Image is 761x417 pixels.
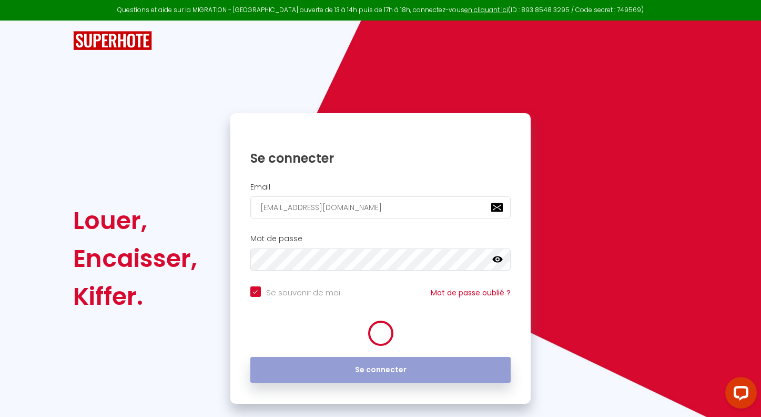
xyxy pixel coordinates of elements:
[250,234,511,243] h2: Mot de passe
[250,183,511,192] h2: Email
[250,357,511,383] button: Se connecter
[73,277,197,315] div: Kiffer.
[73,202,197,240] div: Louer,
[73,31,152,51] img: SuperHote logo
[250,196,511,219] input: Ton Email
[464,5,508,14] a: en cliquant ici
[73,240,197,277] div: Encaisser,
[717,373,761,417] iframe: LiveChat chat widget
[431,287,511,298] a: Mot de passe oublié ?
[250,150,511,166] h1: Se connecter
